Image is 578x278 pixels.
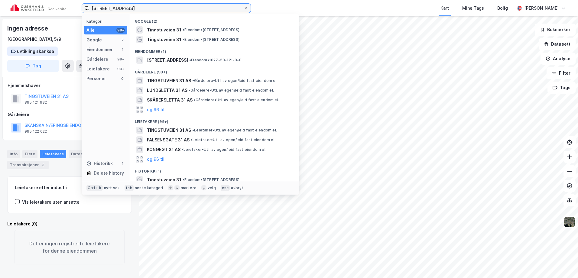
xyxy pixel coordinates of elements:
div: avbryt [231,186,243,190]
button: Bokmerker [535,24,576,36]
div: Ctrl + k [86,185,103,191]
div: Eiendommer (1) [130,44,299,55]
span: • [194,98,196,102]
div: Transaksjoner [7,161,49,169]
div: Ingen adresse [7,24,49,33]
span: • [183,37,184,42]
button: Filter [547,67,576,79]
span: • [191,137,193,142]
span: Eiendom • [STREET_ADDRESS] [183,27,239,32]
span: TINGSTUVEIEN 31 AS [147,77,191,84]
div: Info [7,150,20,158]
span: KONGEGT 31 AS [147,146,180,153]
div: Alle [86,27,95,34]
div: 99+ [116,28,125,33]
div: Leietakere [86,65,110,73]
button: Tags [547,82,576,94]
div: Kategori [86,19,127,24]
div: Bolig [497,5,508,12]
div: Det er ingen registrerte leietakere for denne eiendommen [15,230,125,264]
div: Gårdeiere [86,56,108,63]
div: 1 [120,161,125,166]
div: velg [208,186,216,190]
span: • [183,177,184,182]
button: Analyse [541,53,576,65]
div: Historikk (1) [130,164,299,175]
div: Eiendommer [86,46,113,53]
span: [STREET_ADDRESS] [147,57,188,64]
div: nytt søk [104,186,120,190]
div: 99+ [116,66,125,71]
span: Eiendom • 1827-50-121-0-0 [189,58,242,63]
img: cushman-wakefield-realkapital-logo.202ea83816669bd177139c58696a8fa1.svg [10,4,67,12]
div: 895 121 932 [24,100,47,105]
div: Gårdeiere (99+) [130,65,299,76]
div: Datasett [69,150,99,158]
div: [GEOGRAPHIC_DATA], 5/9 [7,36,61,43]
img: 9k= [564,216,575,228]
span: SKÅRERSLETTA 31 AS [147,96,193,104]
div: neste kategori [135,186,163,190]
div: Kontrollprogram for chat [548,249,578,278]
div: Gårdeiere [8,111,132,118]
iframe: Chat Widget [548,249,578,278]
div: Personer [86,75,106,82]
span: Leietaker • Utl. av egen/leid fast eiendom el. [182,147,266,152]
button: Datasett [539,38,576,50]
div: Google (2) [130,14,299,25]
span: Eiendom • [STREET_ADDRESS] [183,37,239,42]
div: esc [221,185,230,191]
div: Delete history [94,170,124,177]
span: TINGSTUVEIEN 31 AS [147,127,191,134]
div: Vis leietakere uten ansatte [22,199,80,206]
div: tab [125,185,134,191]
div: 0 [120,76,125,81]
span: Tingstuveien 31 [147,176,181,183]
span: FALSENSGATE 31 AS [147,136,190,144]
span: Leietaker • Utl. av egen/leid fast eiendom el. [192,128,277,133]
div: 995 122 022 [24,129,47,134]
span: • [189,58,191,62]
div: uvtikling skanksa [17,48,54,55]
span: • [192,78,194,83]
span: Eiendom • [STREET_ADDRESS] [183,177,239,182]
span: • [192,128,194,132]
div: Leietakere etter industri [15,184,124,191]
div: Leietakere [40,150,66,158]
span: Leietaker • Utl. av egen/leid fast eiendom el. [191,137,275,142]
span: • [183,27,184,32]
div: Mine Tags [462,5,484,12]
button: Tag [7,60,59,72]
div: 1 [120,47,125,52]
div: Kart [440,5,449,12]
div: Historikk [86,160,113,167]
span: Tingstuveien 31 [147,26,181,34]
div: 3 [40,162,46,168]
input: Søk på adresse, matrikkel, gårdeiere, leietakere eller personer [89,4,243,13]
div: 99+ [116,57,125,62]
div: Leietakere (0) [7,220,132,228]
span: LUNDSLETTA 31 AS [147,87,187,94]
button: og 96 til [147,106,164,113]
span: Gårdeiere • Utl. av egen/leid fast eiendom el. [192,78,278,83]
span: • [182,147,183,152]
span: • [189,88,190,92]
span: Gårdeiere • Utl. av egen/leid fast eiendom el. [189,88,274,93]
span: Tingstuveien 31 [147,36,181,43]
div: Eiere [22,150,37,158]
div: Hjemmelshaver [8,82,132,89]
div: markere [181,186,196,190]
div: [PERSON_NAME] [524,5,559,12]
div: 2 [120,37,125,42]
button: og 96 til [147,156,164,163]
div: Leietakere (99+) [130,115,299,125]
div: Google [86,36,102,44]
span: Gårdeiere • Utl. av egen/leid fast eiendom el. [194,98,279,102]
